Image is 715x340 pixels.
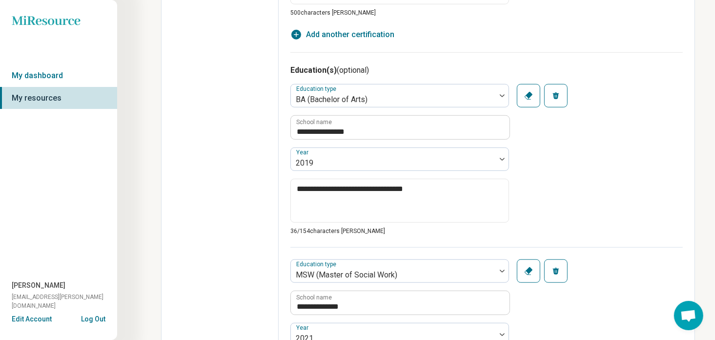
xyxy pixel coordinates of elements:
[12,314,52,324] button: Edit Account
[290,29,394,41] button: Add another certification
[12,280,65,291] span: [PERSON_NAME]
[12,293,117,310] span: [EMAIL_ADDRESS][PERSON_NAME][DOMAIN_NAME]
[674,301,703,330] div: Open chat
[306,29,394,41] span: Add another certification
[296,295,332,300] label: School name
[296,261,338,268] label: Education type
[290,64,683,76] h3: Education(s)
[290,8,509,17] p: 500 characters [PERSON_NAME]
[296,324,310,331] label: Year
[296,149,310,156] label: Year
[296,85,338,92] label: Education type
[296,119,332,125] label: School name
[290,227,509,235] p: 36/ 154 characters [PERSON_NAME]
[337,65,369,75] span: (optional)
[81,314,105,322] button: Log Out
